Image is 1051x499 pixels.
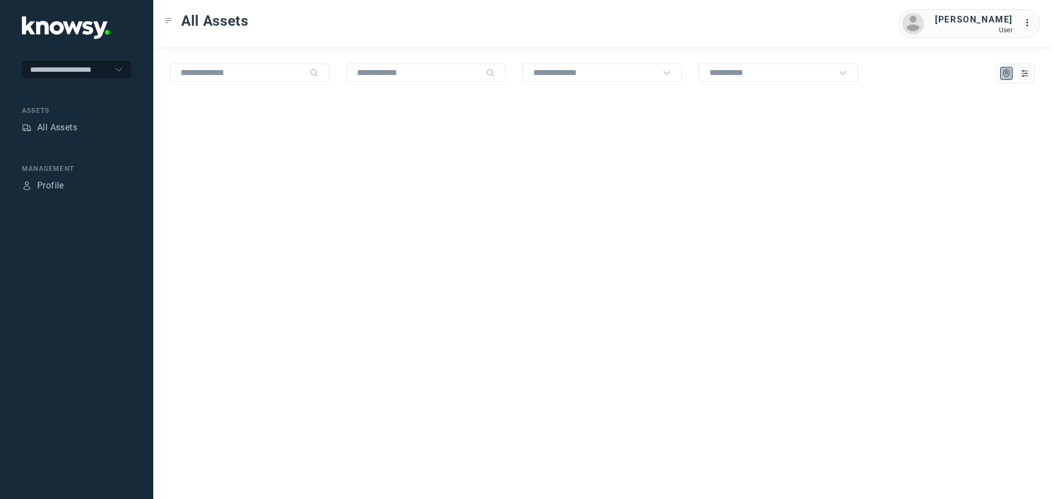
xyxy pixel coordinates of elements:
img: Application Logo [22,16,109,39]
div: Assets [22,106,131,116]
div: [PERSON_NAME] [935,13,1013,26]
div: : [1024,16,1037,31]
div: All Assets [37,121,77,134]
div: Assets [22,123,32,133]
a: AssetsAll Assets [22,121,77,134]
tspan: ... [1024,19,1035,27]
div: Toggle Menu [165,17,172,25]
div: Search [486,68,495,77]
div: User [935,26,1013,34]
div: Profile [22,181,32,191]
span: All Assets [181,11,249,31]
div: Map [1002,68,1012,78]
div: : [1024,16,1037,30]
a: ProfileProfile [22,179,64,192]
img: avatar.png [902,13,924,35]
div: Profile [37,179,64,192]
div: Management [22,164,131,174]
div: Search [310,68,319,77]
div: List [1020,68,1030,78]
